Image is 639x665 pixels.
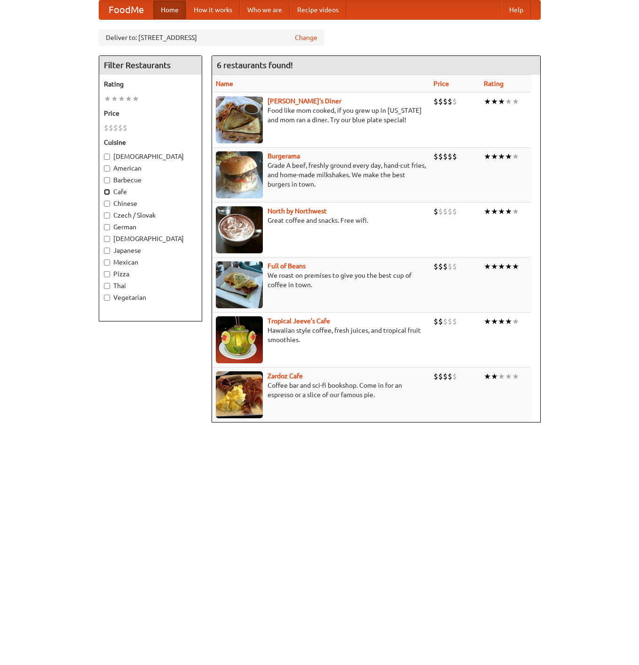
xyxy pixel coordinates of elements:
[104,259,110,266] input: Mexican
[268,372,303,380] b: Zardoz Cafe
[125,94,132,104] li: ★
[104,271,110,277] input: Pizza
[104,293,197,302] label: Vegetarian
[452,151,457,162] li: $
[118,94,125,104] li: ★
[104,175,197,185] label: Barbecue
[104,152,197,161] label: [DEMOGRAPHIC_DATA]
[452,316,457,327] li: $
[443,316,448,327] li: $
[216,261,263,308] img: beans.jpg
[104,177,110,183] input: Barbecue
[452,206,457,217] li: $
[268,97,341,105] b: [PERSON_NAME]'s Diner
[290,0,346,19] a: Recipe videos
[104,164,197,173] label: American
[505,96,512,107] li: ★
[505,261,512,272] li: ★
[505,371,512,382] li: ★
[434,151,438,162] li: $
[498,151,505,162] li: ★
[434,261,438,272] li: $
[113,123,118,133] li: $
[448,96,452,107] li: $
[438,316,443,327] li: $
[434,206,438,217] li: $
[443,261,448,272] li: $
[491,371,498,382] li: ★
[491,261,498,272] li: ★
[491,151,498,162] li: ★
[123,123,127,133] li: $
[434,96,438,107] li: $
[104,248,110,254] input: Japanese
[104,258,197,267] label: Mexican
[491,96,498,107] li: ★
[484,261,491,272] li: ★
[452,96,457,107] li: $
[104,222,197,232] label: German
[438,151,443,162] li: $
[216,326,426,344] p: Hawaiian style coffee, fresh juices, and tropical fruit smoothies.
[512,206,519,217] li: ★
[438,96,443,107] li: $
[512,371,519,382] li: ★
[216,96,263,143] img: sallys.jpg
[104,79,197,89] h5: Rating
[484,80,504,87] a: Rating
[452,371,457,382] li: $
[104,246,197,255] label: Japanese
[104,283,110,289] input: Thai
[512,96,519,107] li: ★
[498,96,505,107] li: ★
[216,206,263,253] img: north.jpg
[443,371,448,382] li: $
[104,165,110,172] input: American
[109,123,113,133] li: $
[443,206,448,217] li: $
[216,381,426,399] p: Coffee bar and sci-fi bookshop. Come in for an espresso or a slice of our famous pie.
[216,151,263,198] img: burgerama.jpg
[104,212,110,219] input: Czech / Slovak
[512,261,519,272] li: ★
[491,316,498,327] li: ★
[104,211,197,220] label: Czech / Slovak
[443,96,448,107] li: $
[498,261,505,272] li: ★
[104,138,197,147] h5: Cuisine
[498,371,505,382] li: ★
[505,206,512,217] li: ★
[448,151,452,162] li: $
[434,316,438,327] li: $
[104,269,197,279] label: Pizza
[438,206,443,217] li: $
[268,317,330,325] a: Tropical Jeeve's Cafe
[268,152,300,160] a: Burgerama
[438,371,443,382] li: $
[104,187,197,196] label: Cafe
[104,109,197,118] h5: Price
[512,316,519,327] li: ★
[104,295,110,301] input: Vegetarian
[484,151,491,162] li: ★
[502,0,531,19] a: Help
[99,56,202,75] h4: Filter Restaurants
[104,281,197,290] label: Thai
[99,29,324,46] div: Deliver to: [STREET_ADDRESS]
[512,151,519,162] li: ★
[104,224,110,230] input: German
[104,154,110,160] input: [DEMOGRAPHIC_DATA]
[104,123,109,133] li: $
[484,371,491,382] li: ★
[268,262,306,270] a: Full of Beans
[216,271,426,289] p: We roast on premises to give you the best cup of coffee in town.
[438,261,443,272] li: $
[104,199,197,208] label: Chinese
[216,316,263,363] img: jeeves.jpg
[216,106,426,125] p: Food like mom cooked, if you grew up in [US_STATE] and mom ran a diner. Try our blue plate special!
[505,151,512,162] li: ★
[268,207,327,215] a: North by Northwest
[448,261,452,272] li: $
[104,94,111,104] li: ★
